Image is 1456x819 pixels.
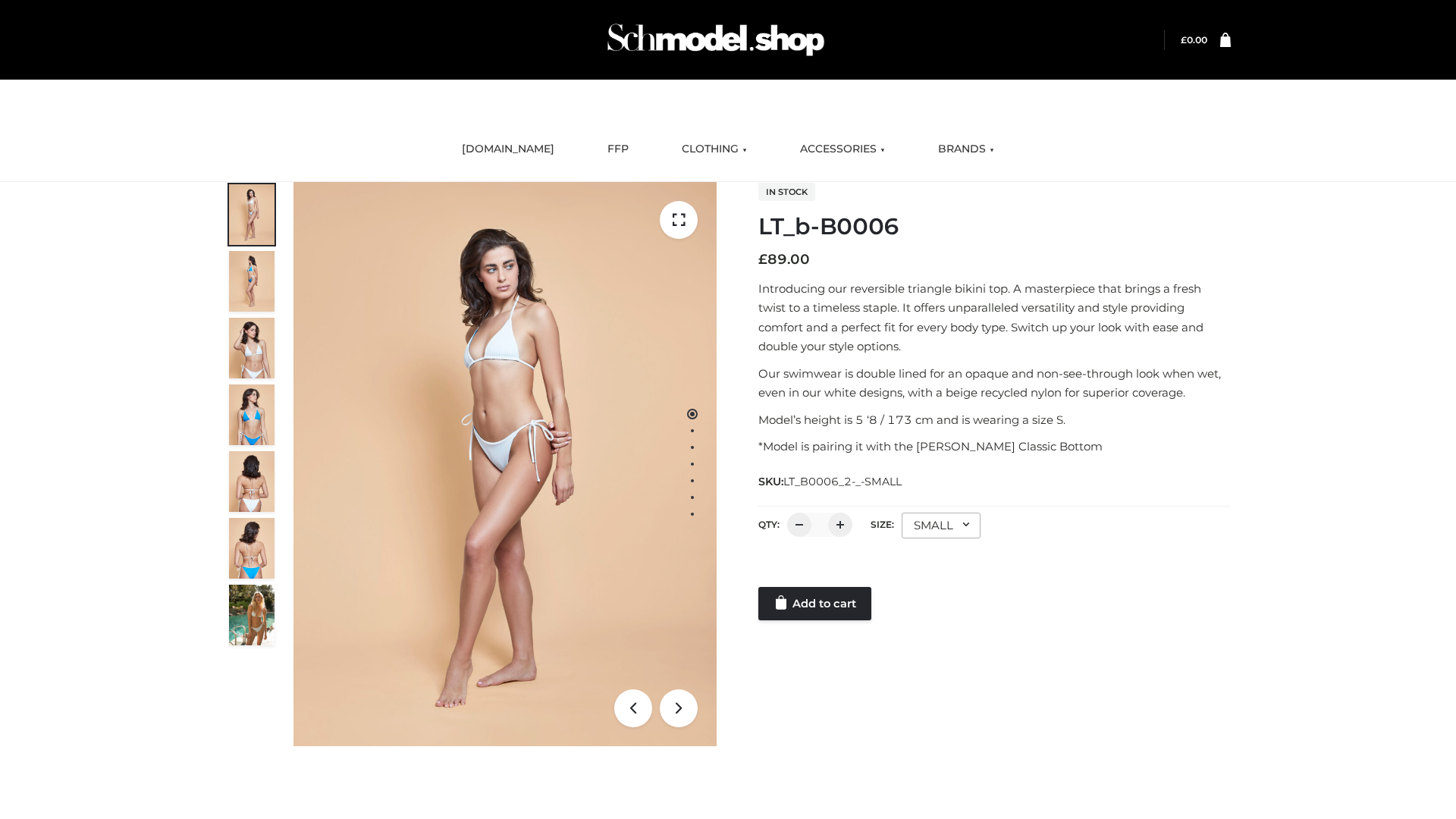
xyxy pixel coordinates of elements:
[229,318,275,378] img: ArielClassicBikiniTop_CloudNine_AzureSky_OW114ECO_3-scaled.jpg
[229,184,275,245] img: ArielClassicBikiniTop_CloudNine_AzureSky_OW114ECO_1-scaled.jpg
[450,133,566,166] a: [DOMAIN_NAME]
[758,279,1231,356] p: Introducing our reversible triangle bikini top. A masterpiece that brings a fresh twist to a time...
[758,587,871,620] a: Add to cart
[229,251,275,312] img: ArielClassicBikiniTop_CloudNine_AzureSky_OW114ECO_2-scaled.jpg
[758,251,810,268] bdi: 89.00
[1181,34,1187,45] span: £
[758,519,780,530] label: QTY:
[783,475,902,488] span: LT_B0006_2-_-SMALL
[670,133,758,166] a: CLOTHING
[229,585,275,645] img: Arieltop_CloudNine_AzureSky2.jpg
[758,472,903,491] span: SKU:
[293,182,717,746] img: ArielClassicBikiniTop_CloudNine_AzureSky_OW114ECO_1
[871,519,894,530] label: Size:
[758,364,1231,403] p: Our swimwear is double lined for an opaque and non-see-through look when wet, even in our white d...
[1181,34,1207,45] a: £0.00
[602,10,830,70] img: Schmodel Admin 964
[758,213,1231,240] h1: LT_b-B0006
[758,183,815,201] span: In stock
[758,251,767,268] span: £
[596,133,640,166] a: FFP
[1181,34,1207,45] bdi: 0.00
[758,410,1231,430] p: Model’s height is 5 ‘8 / 173 cm and is wearing a size S.
[902,513,981,538] div: SMALL
[229,451,275,512] img: ArielClassicBikiniTop_CloudNine_AzureSky_OW114ECO_7-scaled.jpg
[229,384,275,445] img: ArielClassicBikiniTop_CloudNine_AzureSky_OW114ECO_4-scaled.jpg
[229,518,275,579] img: ArielClassicBikiniTop_CloudNine_AzureSky_OW114ECO_8-scaled.jpg
[789,133,896,166] a: ACCESSORIES
[758,437,1231,457] p: *Model is pairing it with the [PERSON_NAME] Classic Bottom
[927,133,1006,166] a: BRANDS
